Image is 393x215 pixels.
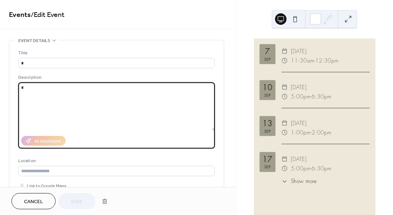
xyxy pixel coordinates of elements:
[18,49,213,57] div: Title
[291,128,311,137] span: 1:00pm
[291,47,307,56] span: [DATE]
[291,155,307,164] span: [DATE]
[264,93,271,97] div: Sep
[291,177,317,186] span: Show more
[291,83,307,92] span: [DATE]
[18,37,50,45] span: Event details
[262,119,273,127] div: 13
[312,128,331,137] span: 2:00pm
[281,128,288,137] div: ​
[315,56,338,65] span: 12:30pm
[11,193,56,209] button: Cancel
[291,164,311,173] span: 5:00pm
[314,56,315,65] span: -
[311,164,312,173] span: -
[264,129,271,133] div: Sep
[262,155,273,163] div: 17
[281,155,288,164] div: ​
[291,119,307,128] span: [DATE]
[312,92,331,101] span: 6:30pm
[291,56,314,65] span: 11:30am
[281,56,288,65] div: ​
[264,165,271,169] div: Sep
[18,157,213,165] div: Location
[281,164,288,173] div: ​
[281,92,288,101] div: ​
[24,198,43,206] span: Cancel
[18,74,213,81] div: Description
[31,8,65,22] span: / Edit Event
[281,47,288,56] div: ​
[291,92,311,101] span: 5:00pm
[9,8,31,22] a: Events
[281,177,317,186] button: ​Show more
[27,182,66,190] span: Link to Google Maps
[281,119,288,128] div: ​
[262,83,273,91] div: 10
[311,128,312,137] span: -
[281,83,288,92] div: ​
[281,177,288,186] div: ​
[311,92,312,101] span: -
[265,47,270,55] div: 7
[264,57,271,61] div: Sep
[312,164,331,173] span: 6:30pm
